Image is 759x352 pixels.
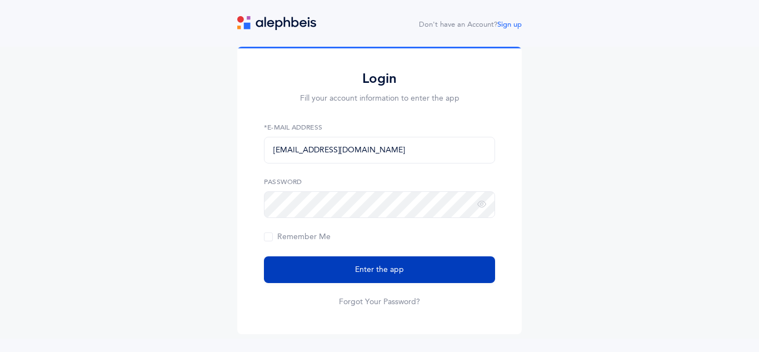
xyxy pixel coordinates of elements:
span: Enter the app [355,264,404,276]
label: Password [264,177,495,187]
button: Enter the app [264,256,495,283]
p: Fill your account information to enter the app [264,93,495,105]
span: Remember Me [264,232,331,241]
a: Sign up [497,21,522,28]
label: *E-Mail Address [264,122,495,132]
img: logo.svg [237,16,316,30]
div: Don't have an Account? [419,19,522,31]
h2: Login [264,70,495,87]
a: Forgot Your Password? [339,296,420,308]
